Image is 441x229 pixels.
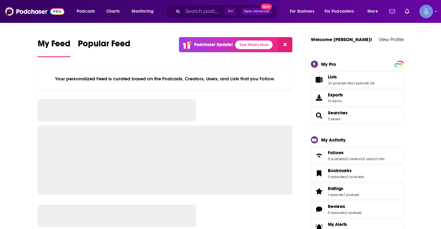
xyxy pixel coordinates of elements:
div: My Activity [321,137,346,143]
a: 3 podcasts [328,157,345,161]
span: 10 items [328,99,343,103]
span: Exports [328,92,343,98]
a: Exports [311,89,404,106]
a: Show notifications dropdown [402,6,412,17]
button: open menu [286,6,322,16]
span: My Alerts [328,222,347,227]
span: Ratings [311,183,404,200]
span: For Business [290,7,314,16]
p: Podchaser Update! [194,42,233,47]
img: User Profile [419,5,433,18]
span: Lists [328,74,337,80]
a: 3 saved [328,117,340,121]
a: Searches [328,110,348,116]
a: View Profile [379,36,404,42]
div: Search podcasts, credits, & more... [172,4,283,19]
span: Bookmarks [311,165,404,182]
button: open menu [363,6,386,16]
a: 1 podcast [344,193,359,197]
span: Bookmarks [328,168,352,173]
a: Follows [313,151,325,160]
a: 1 episode list [354,81,375,85]
a: Ratings [313,187,325,196]
a: Reviews [313,205,325,214]
a: 1 episode [328,193,343,197]
a: Welcome [PERSON_NAME]! [311,36,372,42]
a: 0 episodes [328,175,346,179]
input: Search podcasts, credits, & more... [183,6,225,16]
span: ⌘ K [225,7,236,15]
span: Follows [311,147,404,164]
button: open menu [127,6,162,16]
span: Reviews [328,204,345,209]
a: 0 creators [346,157,362,161]
button: Show profile menu [419,5,433,18]
img: Podchaser - Follow, Share and Rate Podcasts [5,6,64,17]
span: For Podcasters [324,7,354,16]
span: , [375,157,375,161]
span: Follows [328,150,344,155]
button: Open AdvancedNew [241,8,272,15]
a: My Feed [38,38,70,57]
span: Ratings [328,186,343,191]
a: Lists [313,75,325,84]
a: Ratings [328,186,359,191]
span: Exports [313,93,325,102]
a: Lists [328,74,375,80]
a: 24 podcast lists [328,81,353,85]
a: Bookmarks [313,169,325,178]
a: Show notifications dropdown [387,6,397,17]
span: Open Advanced [244,10,269,13]
a: Charts [102,6,123,16]
span: , [343,193,344,197]
span: Popular Feed [78,38,130,53]
a: 0 lists [375,157,384,161]
span: , [362,157,363,161]
span: Lists [311,71,404,88]
span: More [367,7,378,16]
button: open menu [72,6,103,16]
span: Logged in as Spiral5-G1 [419,5,433,18]
span: Searches [311,107,404,124]
span: , [345,157,346,161]
a: Follows [328,150,384,155]
a: 0 episodes [328,210,346,215]
button: open menu [320,6,363,16]
a: Searches [313,111,325,120]
a: 1 podcast [346,210,362,215]
a: See What's New [235,40,273,49]
a: 0 users [363,157,375,161]
span: Reviews [311,201,404,218]
span: PRO [395,62,403,66]
a: Popular Feed [78,38,130,57]
span: New [261,4,272,10]
div: My Pro [321,61,336,67]
span: Charts [106,7,120,16]
a: 0 podcasts [346,175,364,179]
span: Monitoring [132,7,154,16]
a: PRO [395,61,403,66]
div: Your personalized Feed is curated based on the Podcasts, Creators, Users, and Lists that you Follow. [38,68,293,89]
span: Podcasts [77,7,95,16]
a: Reviews [328,204,362,209]
a: Bookmarks [328,168,364,173]
span: My Feed [38,38,70,53]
